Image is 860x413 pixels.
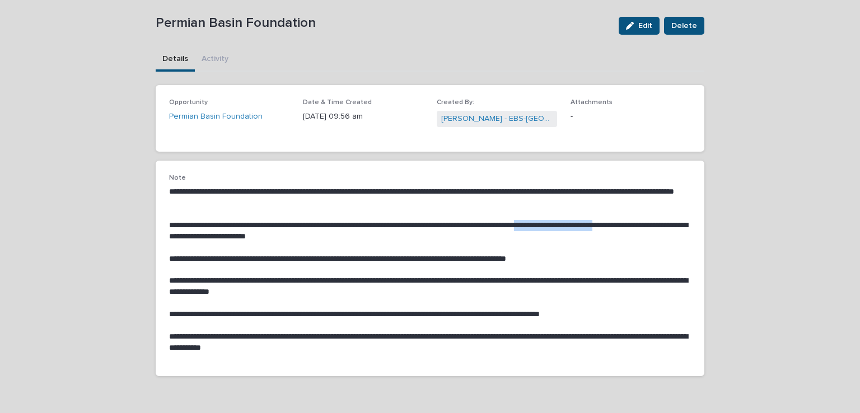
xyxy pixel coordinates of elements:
[571,99,613,106] span: Attachments
[671,20,697,31] span: Delete
[437,99,474,106] span: Created By:
[169,99,208,106] span: Opportunity
[169,175,186,181] span: Note
[571,111,691,123] p: -
[303,99,372,106] span: Date & Time Created
[169,111,263,123] a: Permian Basin Foundation
[664,17,704,35] button: Delete
[638,22,652,30] span: Edit
[195,48,235,72] button: Activity
[156,48,195,72] button: Details
[441,113,553,125] a: [PERSON_NAME] - EBS-[GEOGRAPHIC_DATA]
[156,15,610,31] p: Permian Basin Foundation
[619,17,660,35] button: Edit
[303,111,423,123] p: [DATE] 09:56 am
